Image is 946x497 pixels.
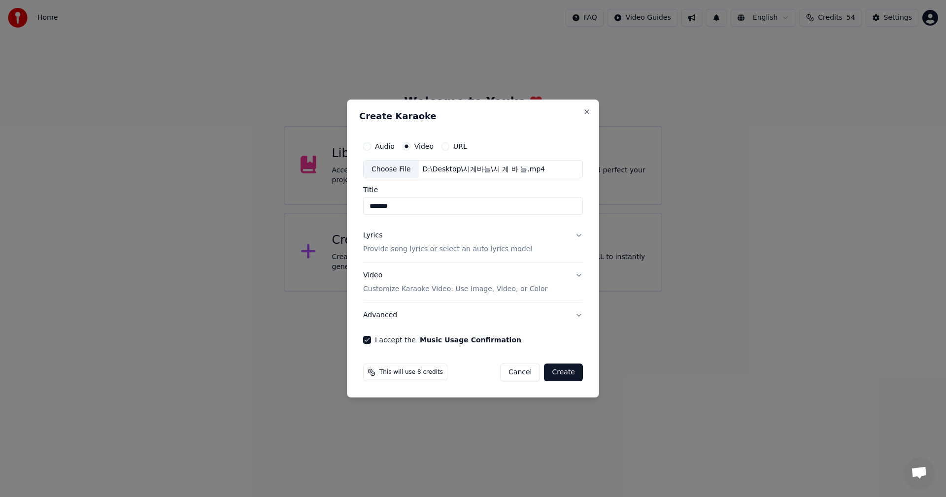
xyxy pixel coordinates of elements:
[363,284,547,294] p: Customize Karaoke Video: Use Image, Video, or Color
[420,336,521,343] button: I accept the
[363,223,583,263] button: LyricsProvide song lyrics or select an auto lyrics model
[453,143,467,150] label: URL
[359,112,587,121] h2: Create Karaoke
[363,231,382,241] div: Lyrics
[363,302,583,328] button: Advanced
[544,364,583,381] button: Create
[419,165,549,174] div: D:\Desktop\시계바늘\시 계 바 늘.mp4
[363,271,547,295] div: Video
[375,143,395,150] label: Audio
[379,368,443,376] span: This will use 8 credits
[500,364,540,381] button: Cancel
[414,143,434,150] label: Video
[375,336,521,343] label: I accept the
[363,187,583,194] label: Title
[364,161,419,178] div: Choose File
[363,263,583,302] button: VideoCustomize Karaoke Video: Use Image, Video, or Color
[363,245,532,255] p: Provide song lyrics or select an auto lyrics model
